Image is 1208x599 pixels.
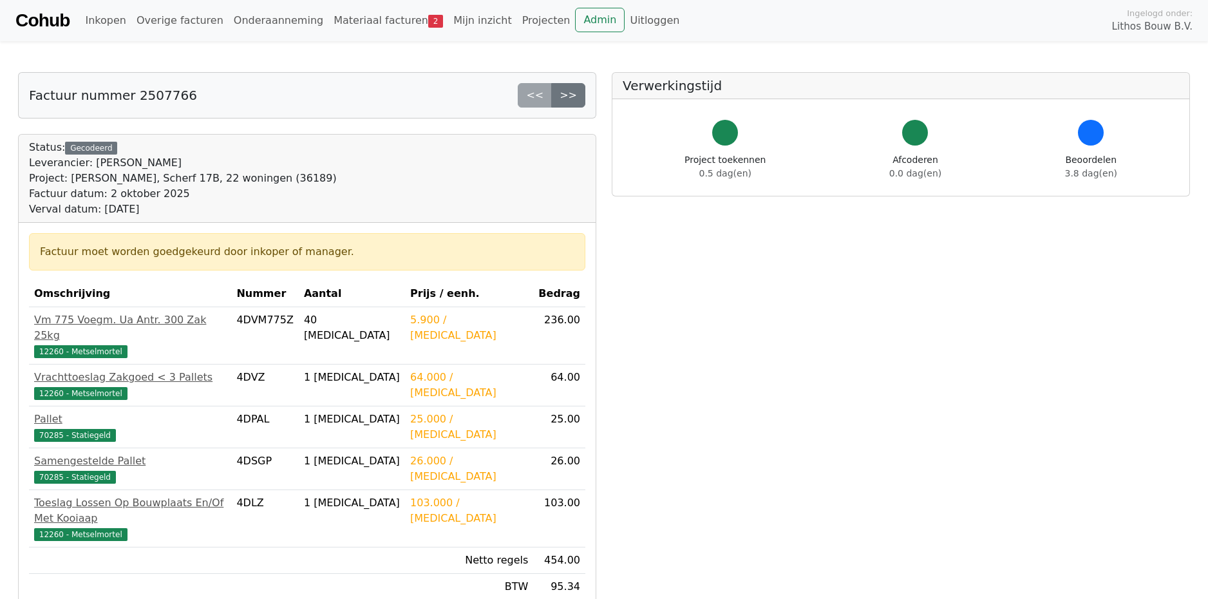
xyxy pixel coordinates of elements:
[34,528,127,541] span: 12260 - Metselmortel
[428,15,443,28] span: 2
[533,547,585,574] td: 454.00
[34,412,226,442] a: Pallet70285 - Statiegeld
[405,547,533,574] td: Netto regels
[551,83,585,108] a: >>
[34,312,226,343] div: Vm 775 Voegm. Ua Antr. 300 Zak 25kg
[231,365,298,406] td: 4DVZ
[299,281,405,307] th: Aantal
[34,370,226,401] a: Vrachttoeslag Zakgoed < 3 Pallets12260 - Metselmortel
[34,387,127,400] span: 12260 - Metselmortel
[1065,153,1117,180] div: Beoordelen
[1112,19,1193,34] span: Lithos Bouw B.V.
[889,153,941,180] div: Afcoderen
[304,495,400,511] div: 1 [MEDICAL_DATA]
[410,312,528,343] div: 5.900 / [MEDICAL_DATA]
[29,155,337,171] div: Leverancier: [PERSON_NAME]
[34,471,116,484] span: 70285 - Statiegeld
[575,8,625,32] a: Admin
[15,5,70,36] a: Cohub
[625,8,684,33] a: Uitloggen
[533,281,585,307] th: Bedrag
[29,281,231,307] th: Omschrijving
[65,142,117,155] div: Gecodeerd
[29,202,337,217] div: Verval datum: [DATE]
[231,307,298,365] td: 4DVM775Z
[29,171,337,186] div: Project: [PERSON_NAME], Scherf 17B, 22 woningen (36189)
[699,168,751,178] span: 0.5 dag(en)
[231,281,298,307] th: Nummer
[533,490,585,547] td: 103.00
[304,412,400,427] div: 1 [MEDICAL_DATA]
[34,412,226,427] div: Pallet
[533,406,585,448] td: 25.00
[410,453,528,484] div: 26.000 / [MEDICAL_DATA]
[448,8,517,33] a: Mijn inzicht
[889,168,941,178] span: 0.0 dag(en)
[34,453,226,484] a: Samengestelde Pallet70285 - Statiegeld
[229,8,328,33] a: Onderaanneming
[684,153,766,180] div: Project toekennen
[231,406,298,448] td: 4DPAL
[623,78,1179,93] h5: Verwerkingstijd
[34,345,127,358] span: 12260 - Metselmortel
[231,490,298,547] td: 4DLZ
[410,495,528,526] div: 103.000 / [MEDICAL_DATA]
[533,365,585,406] td: 64.00
[29,88,197,103] h5: Factuur nummer 2507766
[231,448,298,490] td: 4DSGP
[410,412,528,442] div: 25.000 / [MEDICAL_DATA]
[304,453,400,469] div: 1 [MEDICAL_DATA]
[405,281,533,307] th: Prijs / eenh.
[34,312,226,359] a: Vm 775 Voegm. Ua Antr. 300 Zak 25kg12260 - Metselmortel
[29,186,337,202] div: Factuur datum: 2 oktober 2025
[1065,168,1117,178] span: 3.8 dag(en)
[304,312,400,343] div: 40 [MEDICAL_DATA]
[1127,7,1193,19] span: Ingelogd onder:
[34,370,226,385] div: Vrachttoeslag Zakgoed < 3 Pallets
[131,8,229,33] a: Overige facturen
[29,140,337,217] div: Status:
[34,495,226,526] div: Toeslag Lossen Op Bouwplaats En/Of Met Kooiaap
[34,429,116,442] span: 70285 - Statiegeld
[410,370,528,401] div: 64.000 / [MEDICAL_DATA]
[34,495,226,542] a: Toeslag Lossen Op Bouwplaats En/Of Met Kooiaap12260 - Metselmortel
[304,370,400,385] div: 1 [MEDICAL_DATA]
[533,448,585,490] td: 26.00
[80,8,131,33] a: Inkopen
[34,453,226,469] div: Samengestelde Pallet
[517,8,576,33] a: Projecten
[40,244,574,260] div: Factuur moet worden goedgekeurd door inkoper of manager.
[328,8,448,33] a: Materiaal facturen2
[533,307,585,365] td: 236.00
